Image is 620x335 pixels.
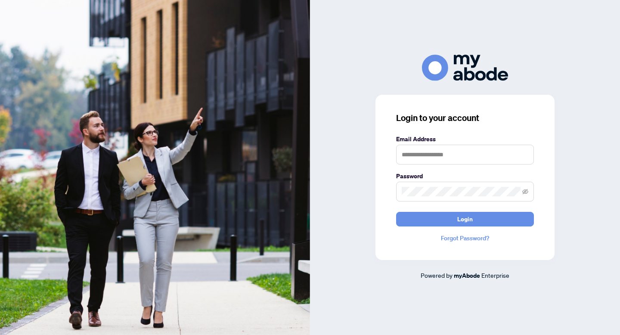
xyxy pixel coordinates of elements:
[422,55,508,81] img: ma-logo
[421,271,453,279] span: Powered by
[522,189,528,195] span: eye-invisible
[481,271,509,279] span: Enterprise
[396,233,534,243] a: Forgot Password?
[396,134,534,144] label: Email Address
[396,171,534,181] label: Password
[454,271,480,280] a: myAbode
[457,212,473,226] span: Login
[396,212,534,226] button: Login
[396,112,534,124] h3: Login to your account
